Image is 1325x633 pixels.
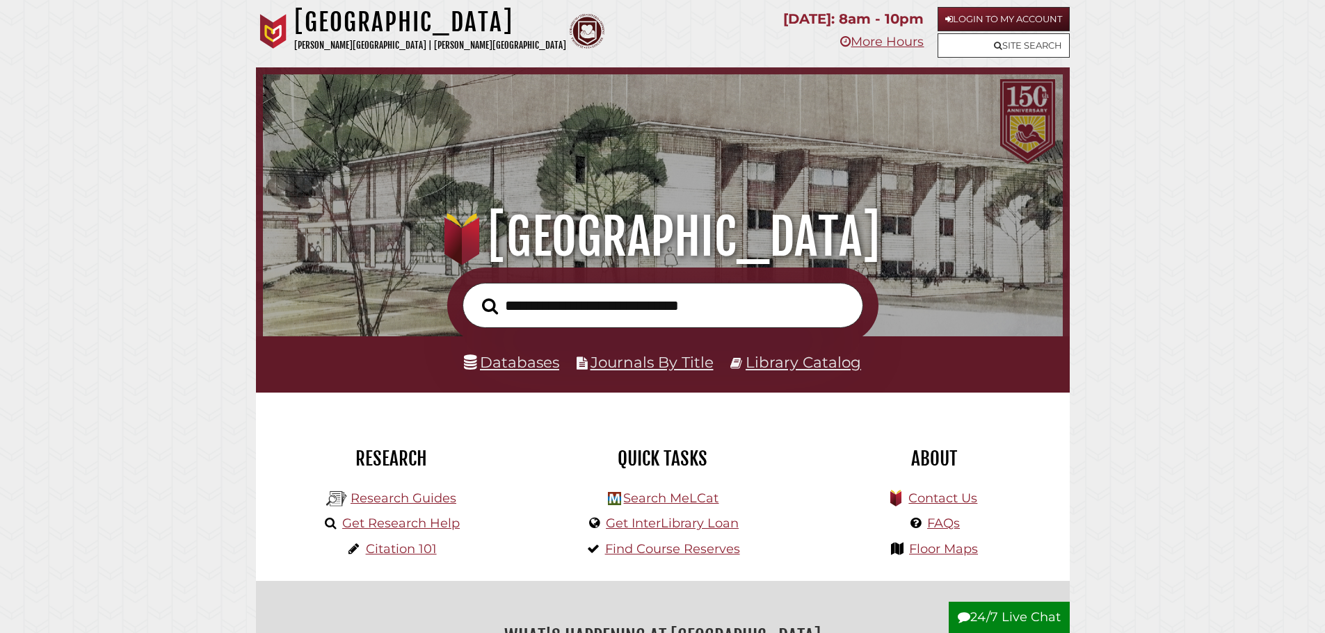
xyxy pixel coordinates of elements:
p: [PERSON_NAME][GEOGRAPHIC_DATA] | [PERSON_NAME][GEOGRAPHIC_DATA] [294,38,566,54]
img: Calvin Theological Seminary [570,14,604,49]
a: Find Course Reserves [605,541,740,557]
h1: [GEOGRAPHIC_DATA] [294,7,566,38]
i: Search [482,297,498,315]
a: Citation 101 [366,541,437,557]
a: Search MeLCat [623,491,718,506]
a: More Hours [840,34,924,49]
a: Contact Us [908,491,977,506]
img: Hekman Library Logo [608,492,621,505]
a: Research Guides [351,491,456,506]
a: Login to My Account [938,7,1070,31]
h2: Quick Tasks [538,447,788,470]
h2: Research [266,447,517,470]
a: Databases [464,353,559,371]
a: Get InterLibrary Loan [606,516,739,531]
img: Hekman Library Logo [326,488,347,509]
p: [DATE]: 8am - 10pm [783,7,924,31]
h2: About [809,447,1059,470]
img: Calvin University [256,14,291,49]
a: Journals By Title [591,353,714,371]
a: Get Research Help [342,516,460,531]
h1: [GEOGRAPHIC_DATA] [282,206,1043,268]
button: Search [475,294,505,319]
a: Site Search [938,33,1070,58]
a: FAQs [927,516,960,531]
a: Floor Maps [909,541,978,557]
a: Library Catalog [746,353,861,371]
